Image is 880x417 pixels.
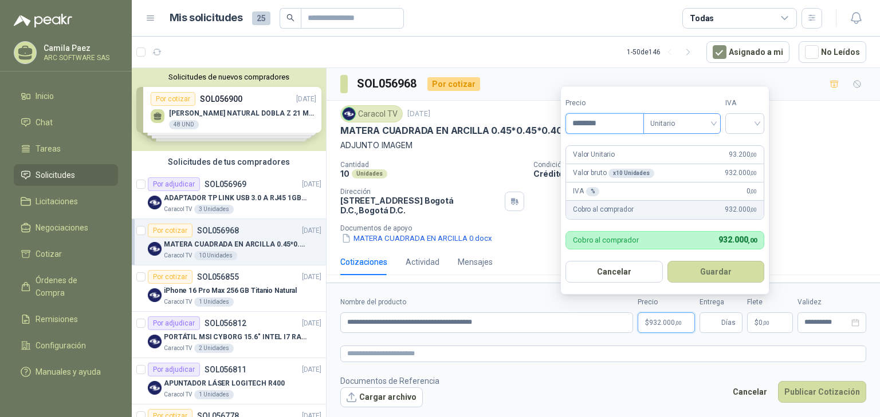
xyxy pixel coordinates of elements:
span: 932.000 [725,204,757,215]
span: Remisiones [36,313,78,325]
span: Manuales y ayuda [36,366,101,378]
h3: SOL056968 [357,75,418,93]
button: MATERA CUADRADA EN ARCILLA 0.docx [340,232,493,244]
p: $932.000,00 [638,312,695,333]
span: $ [755,319,759,326]
img: Company Logo [148,242,162,256]
button: Cancelar [565,261,663,283]
div: % [586,187,600,196]
span: Negociaciones [36,221,88,234]
a: Por adjudicarSOL056811[DATE] Company LogoAPUNTADOR LÁSER LOGITECH R400Caracol TV1 Unidades [132,358,326,404]
span: 93.200 [729,149,757,160]
div: 1 Unidades [194,390,234,399]
label: IVA [725,98,764,109]
div: Mensajes [458,256,493,268]
div: Solicitudes de tus compradores [132,151,326,173]
button: Solicitudes de nuevos compradores [136,73,321,81]
p: ADJUNTO IMAGEM [340,139,866,152]
p: Valor Unitario [573,149,615,160]
label: Entrega [700,297,742,308]
p: Caracol TV [164,205,192,214]
div: Por adjudicar [148,316,200,330]
span: 0 [747,186,757,197]
p: [DATE] [407,109,430,120]
p: Cantidad [340,161,524,169]
label: Validez [797,297,866,308]
button: Cancelar [726,381,773,403]
span: ,00 [750,170,757,176]
img: Company Logo [148,196,162,209]
span: ,00 [750,188,757,194]
div: x 10 Unidades [608,169,654,178]
div: Por adjudicar [148,177,200,191]
span: Cotizar [36,248,62,260]
p: Caracol TV [164,251,192,260]
div: Por adjudicar [148,363,200,376]
span: Tareas [36,142,61,155]
p: MATERA CUADRADA EN ARCILLA 0.45*0.45*0.40 [340,125,563,137]
span: 932.000 [649,319,682,326]
button: Asignado a mi [706,41,789,63]
p: Caracol TV [164,344,192,353]
p: ARC SOFTWARE SAS [44,54,115,61]
p: [DATE] [302,225,321,236]
button: No Leídos [799,41,866,63]
p: MATERA CUADRADA EN ARCILLA 0.45*0.45*0.40 [164,239,307,250]
a: Órdenes de Compra [14,269,118,304]
label: Precio [565,98,643,109]
p: Camila Paez [44,44,115,52]
p: Valor bruto [573,168,654,178]
span: ,00 [750,152,757,158]
div: 1 Unidades [194,297,234,307]
p: Dirección [340,188,500,196]
h1: Mis solicitudes [170,10,243,26]
span: 0 [759,319,769,326]
span: Solicitudes [36,169,75,181]
a: Configuración [14,335,118,356]
div: Solicitudes de nuevos compradoresPor cotizarSOL056900[DATE] [PERSON_NAME] NATURAL DOBLA Z 21 MULT... [132,68,326,151]
span: search [286,14,294,22]
img: Logo peakr [14,14,72,27]
div: 10 Unidades [194,251,237,260]
p: iPhone 16 Pro Max 256 GB Titanio Natural [164,285,297,296]
img: Company Logo [148,288,162,302]
p: IVA [573,186,599,197]
p: PORTÁTIL MSI CYBORG 15.6" INTEL I7 RAM 32GB - 1 TB / Nvidia GeForce RTX 4050 [164,332,307,343]
span: Unitario [650,115,714,132]
p: $ 0,00 [747,312,793,333]
div: Por cotizar [427,77,480,91]
button: Guardar [667,261,765,283]
p: [DATE] [302,318,321,329]
span: ,00 [675,320,682,326]
a: Licitaciones [14,190,118,212]
span: Configuración [36,339,86,352]
img: Company Logo [148,335,162,348]
span: Órdenes de Compra [36,274,107,299]
a: Remisiones [14,308,118,330]
a: Inicio [14,85,118,107]
a: Por cotizarSOL056855[DATE] Company LogoiPhone 16 Pro Max 256 GB Titanio NaturalCaracol TV1 Unidades [132,265,326,312]
span: ,00 [750,206,757,213]
p: SOL056812 [205,319,246,327]
a: Negociaciones [14,217,118,239]
p: ADAPTADOR TP LINK USB 3.0 A RJ45 1GB WINDOWS [164,193,307,204]
a: Por adjudicarSOL056969[DATE] Company LogoADAPTADOR TP LINK USB 3.0 A RJ45 1GB WINDOWSCaracol TV3 ... [132,173,326,219]
span: ,00 [748,237,757,244]
span: Chat [36,116,53,129]
p: 10 [340,169,349,178]
span: ,00 [763,320,769,326]
p: [DATE] [302,272,321,283]
p: SOL056811 [205,366,246,374]
a: Solicitudes [14,164,118,186]
span: 25 [252,11,270,25]
span: Inicio [36,90,54,102]
div: Todas [690,12,714,25]
p: APUNTADOR LÁSER LOGITECH R400 [164,378,285,389]
img: Company Logo [343,108,355,120]
label: Precio [638,297,695,308]
p: Documentos de apoyo [340,224,875,232]
img: Company Logo [148,381,162,395]
div: Por cotizar [148,270,192,284]
p: [DATE] [302,179,321,190]
p: Condición de pago [533,161,875,169]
